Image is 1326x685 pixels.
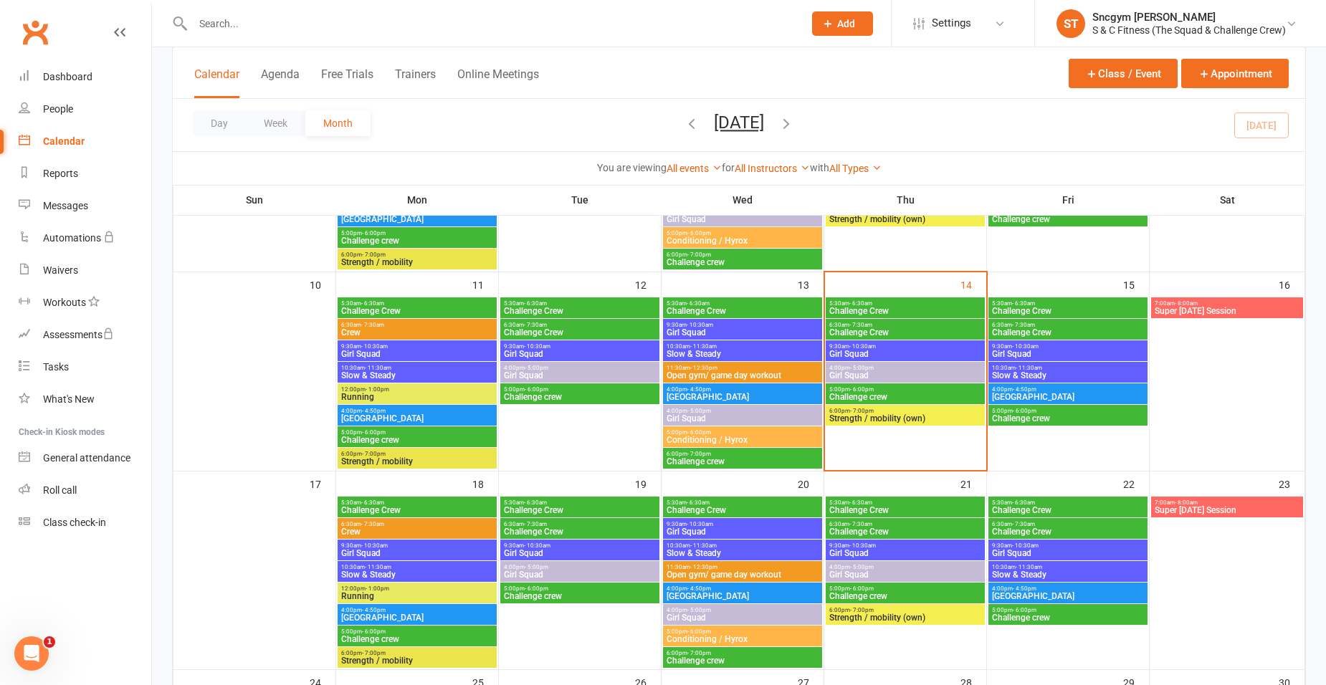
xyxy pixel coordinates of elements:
[991,350,1145,358] span: Girl Squad
[524,343,550,350] span: - 10:30am
[666,542,819,549] span: 10:30am
[362,628,386,635] span: - 6:00pm
[687,386,711,393] span: - 4:50pm
[1154,499,1300,506] span: 7:00am
[991,613,1145,622] span: Challenge crew
[662,185,824,215] th: Wed
[829,365,982,371] span: 4:00pm
[666,414,819,423] span: Girl Squad
[1154,300,1300,307] span: 7:00am
[43,484,77,496] div: Roll call
[503,350,657,358] span: Girl Squad
[824,185,987,215] th: Thu
[1092,24,1286,37] div: S & C Fitness (The Squad & Challenge Crew)
[991,414,1145,423] span: Challenge crew
[666,350,819,358] span: Slow & Steady
[19,125,151,158] a: Calendar
[366,585,389,592] span: - 1:00pm
[1012,343,1039,350] span: - 10:30am
[310,471,335,495] div: 17
[362,230,386,236] span: - 6:00pm
[340,521,494,527] span: 6:30am
[829,613,982,622] span: Strength / mobility (own)
[829,328,982,337] span: Challenge Crew
[43,103,73,115] div: People
[340,613,494,622] span: [GEOGRAPHIC_DATA]
[340,350,494,358] span: Girl Squad
[837,18,855,29] span: Add
[1012,300,1035,307] span: - 6:30am
[193,110,246,136] button: Day
[43,517,106,528] div: Class check-in
[43,200,88,211] div: Messages
[829,521,982,527] span: 6:30am
[524,521,547,527] span: - 7:30am
[666,635,819,643] span: Conditioning / Hyrox
[991,393,1145,401] span: [GEOGRAPHIC_DATA]
[340,607,494,613] span: 4:00pm
[525,386,548,393] span: - 6:00pm
[810,162,829,173] strong: with
[1092,11,1286,24] div: Sncgym [PERSON_NAME]
[798,272,824,296] div: 13
[849,542,876,549] span: - 10:30am
[666,650,819,656] span: 6:00pm
[340,386,494,393] span: 12:00pm
[503,549,657,557] span: Girl Squad
[666,393,819,401] span: [GEOGRAPHIC_DATA]
[340,499,494,506] span: 5:30am
[340,650,494,656] span: 6:00pm
[829,499,982,506] span: 5:30am
[687,650,711,656] span: - 7:00pm
[524,300,547,307] span: - 6:30am
[14,636,49,671] iframe: Intercom live chat
[850,585,874,592] span: - 6:00pm
[829,371,982,380] span: Girl Squad
[340,585,494,592] span: 12:00pm
[503,386,657,393] span: 5:00pm
[19,383,151,416] a: What's New
[722,162,735,173] strong: for
[1012,499,1035,506] span: - 6:30am
[1175,499,1198,506] span: - 8:00am
[798,471,824,495] div: 20
[17,14,53,50] a: Clubworx
[666,499,819,506] span: 5:30am
[666,564,819,570] span: 11:30am
[340,371,494,380] span: Slow & Steady
[499,185,662,215] th: Tue
[340,527,494,536] span: Crew
[340,230,494,236] span: 5:00pm
[829,592,982,600] span: Challenge crew
[1279,272,1304,296] div: 16
[503,343,657,350] span: 9:30am
[19,93,151,125] a: People
[666,300,819,307] span: 5:30am
[850,365,874,371] span: - 5:00pm
[361,499,384,506] span: - 6:30am
[1013,607,1036,613] span: - 6:00pm
[43,168,78,179] div: Reports
[340,343,494,350] span: 9:30am
[365,564,391,570] span: - 11:30am
[991,527,1145,536] span: Challenge Crew
[503,585,657,592] span: 5:00pm
[635,471,661,495] div: 19
[43,232,101,244] div: Automations
[503,570,657,579] span: Girl Squad
[666,549,819,557] span: Slow & Steady
[1056,9,1085,38] div: ST
[667,163,722,174] a: All events
[687,230,711,236] span: - 6:00pm
[43,452,130,464] div: General attendance
[991,506,1145,514] span: Challenge Crew
[991,328,1145,337] span: Challenge Crew
[666,436,819,444] span: Conditioning / Hyrox
[340,656,494,665] span: Strength / mobility
[829,542,982,549] span: 9:30am
[666,451,819,457] span: 6:00pm
[597,162,667,173] strong: You are viewing
[991,386,1145,393] span: 4:00pm
[340,628,494,635] span: 5:00pm
[666,656,819,665] span: Challenge crew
